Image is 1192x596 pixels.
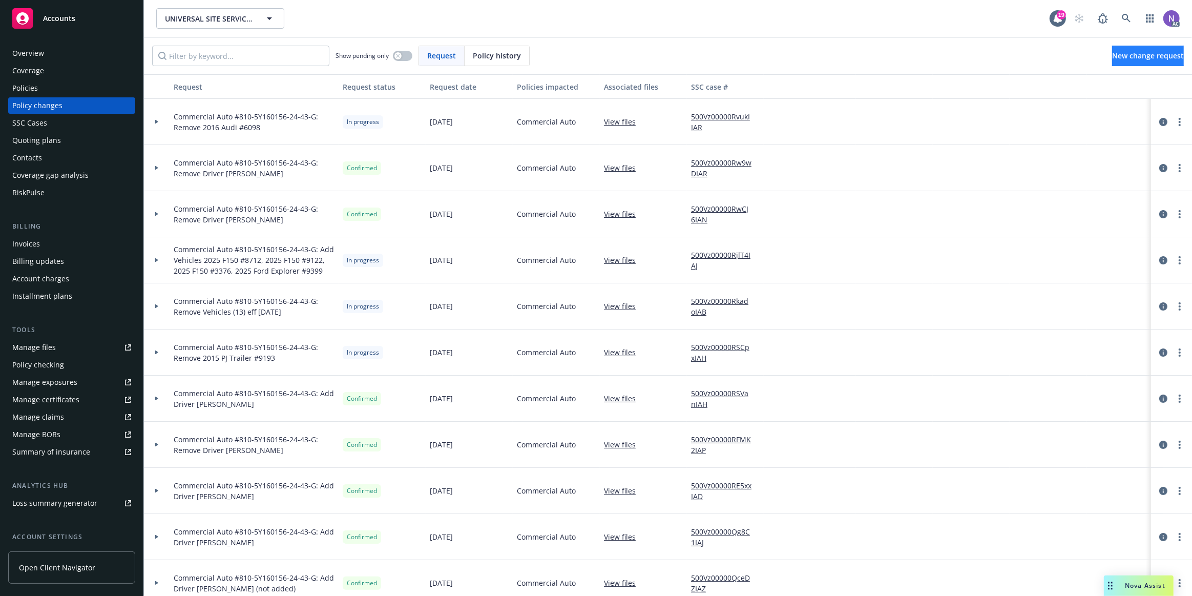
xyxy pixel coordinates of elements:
[430,485,453,496] span: [DATE]
[8,150,135,166] a: Contacts
[8,236,135,252] a: Invoices
[1157,116,1169,128] a: circleInformation
[12,253,64,270] div: Billing updates
[174,526,334,548] span: Commercial Auto #810-5Y160156-24-43-G: Add Driver [PERSON_NAME]
[604,81,683,92] div: Associated files
[144,283,170,330] div: Toggle Row Expanded
[691,81,760,92] div: SSC case #
[1157,254,1169,266] a: circleInformation
[8,374,135,391] a: Manage exposures
[430,116,453,127] span: [DATE]
[43,14,75,23] span: Accounts
[347,256,379,265] span: In progress
[1116,8,1137,29] a: Search
[1174,346,1186,359] a: more
[1163,10,1180,27] img: photo
[1174,393,1186,405] a: more
[8,357,135,373] a: Policy checking
[687,74,764,99] button: SSC case #
[600,74,687,99] button: Associated files
[144,145,170,191] div: Toggle Row Expanded
[8,45,135,61] a: Overview
[12,97,62,114] div: Policy changes
[1174,208,1186,220] a: more
[1174,116,1186,128] a: more
[1157,208,1169,220] a: circleInformation
[347,348,379,357] span: In progress
[12,115,47,131] div: SSC Cases
[12,63,44,79] div: Coverage
[8,532,135,542] div: Account settings
[12,288,72,304] div: Installment plans
[347,210,377,219] span: Confirmed
[517,162,576,173] span: Commercial Auto
[12,167,89,183] div: Coverage gap analysis
[1174,162,1186,174] a: more
[174,111,334,133] span: Commercial Auto #810-5Y160156-24-43-G: Remove 2016 Audi #6098
[12,271,69,287] div: Account charges
[430,209,453,219] span: [DATE]
[174,244,334,276] span: Commercial Auto #810-5Y160156-24-43-G: Add Vehicles 2025 F150 #8712, 2025 F150 #9122, 2025 F150 #...
[343,81,422,92] div: Request status
[19,562,95,573] span: Open Client Navigator
[8,392,135,408] a: Manage certificates
[347,163,377,173] span: Confirmed
[347,532,377,542] span: Confirmed
[1174,439,1186,451] a: more
[144,237,170,283] div: Toggle Row Expanded
[1157,531,1169,543] a: circleInformation
[691,526,760,548] a: 500Vz00000Qg8C1IAJ
[691,342,760,363] a: 500Vz00000RSCpxIAH
[8,288,135,304] a: Installment plans
[8,167,135,183] a: Coverage gap analysis
[691,388,760,409] a: 500Vz00000RSVanIAH
[144,422,170,468] div: Toggle Row Expanded
[430,393,453,404] span: [DATE]
[8,115,135,131] a: SSC Cases
[426,74,513,99] button: Request date
[604,347,644,358] a: View files
[604,209,644,219] a: View files
[12,357,64,373] div: Policy checking
[430,81,509,92] div: Request date
[604,578,644,588] a: View files
[12,374,77,391] div: Manage exposures
[339,74,426,99] button: Request status
[1157,346,1169,359] a: circleInformation
[691,434,760,456] a: 500Vz00000RFMK2IAP
[8,221,135,232] div: Billing
[1174,577,1186,589] a: more
[517,301,576,312] span: Commercial Auto
[347,302,379,311] span: In progress
[12,426,60,443] div: Manage BORs
[144,468,170,514] div: Toggle Row Expanded
[8,4,135,33] a: Accounts
[174,480,334,502] span: Commercial Auto #810-5Y160156-24-43-G: Add Driver [PERSON_NAME]
[12,495,97,511] div: Loss summary generator
[165,13,254,24] span: UNIVERSAL SITE SERVICES, INC
[430,301,453,312] span: [DATE]
[517,393,576,404] span: Commercial Auto
[152,46,329,66] input: Filter by keyword...
[156,8,284,29] button: UNIVERSAL SITE SERVICES, INC
[8,184,135,201] a: RiskPulse
[1112,51,1184,60] span: New change request
[347,486,377,496] span: Confirmed
[691,157,760,179] a: 500Vz00000Rw9wDIAR
[174,296,334,317] span: Commercial Auto #810-5Y160156-24-43-G: Remove Vehicles (13) eff [DATE]
[430,255,453,265] span: [DATE]
[8,63,135,79] a: Coverage
[1140,8,1160,29] a: Switch app
[12,444,90,460] div: Summary of insurance
[347,579,377,588] span: Confirmed
[517,81,596,92] div: Policies impacted
[517,347,576,358] span: Commercial Auto
[691,296,760,317] a: 500Vz00000RkadoIAB
[517,116,576,127] span: Commercial Auto
[604,393,644,404] a: View files
[12,236,40,252] div: Invoices
[144,376,170,422] div: Toggle Row Expanded
[517,209,576,219] span: Commercial Auto
[1157,393,1169,405] a: circleInformation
